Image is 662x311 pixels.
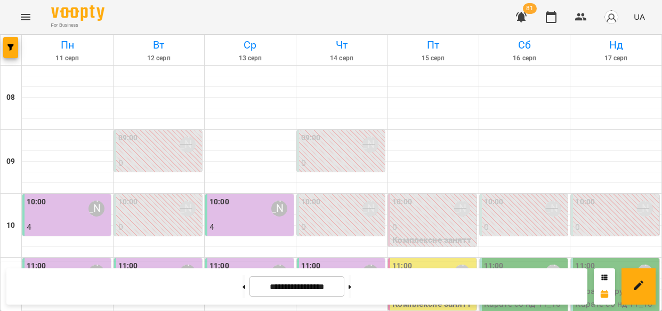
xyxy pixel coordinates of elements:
label: 11:00 [575,260,595,272]
h6: Вт [115,37,203,53]
div: Киричко Тарас [637,201,653,217]
button: UA [629,7,649,27]
h6: 09 [6,156,15,168]
label: 10:00 [27,196,46,208]
p: Комплексне заняття з РР [392,234,474,259]
p: 0 [118,221,200,234]
div: Шустер Катерина [454,201,470,217]
p: 0 [484,221,566,234]
img: Voopty Logo [51,5,104,21]
h6: Сб [481,37,569,53]
p: 0 [118,157,200,170]
p: 4 [27,221,109,234]
h6: 15 серп [389,53,477,63]
p: Карате ( груповий ) [575,234,657,246]
p: 0 [301,221,383,234]
label: 10:00 [301,196,321,208]
div: Киричко Тарас [545,201,561,217]
h6: Пн [23,37,111,53]
span: For Business [51,22,104,29]
span: 81 [523,3,537,14]
div: Шустер Катерина [180,201,196,217]
h6: Ср [206,37,294,53]
label: 10:00 [118,196,138,208]
label: 10:00 [575,196,595,208]
p: Ранній Розвиток ( груповий ) (РР вт чт 9_00) [118,170,200,208]
div: Шустер Катерина [180,137,196,153]
p: Ранній Розвиток ( груповий ) (ранній розвиток груп1) [209,234,292,272]
p: 4 [209,221,292,234]
div: Шустер Катерина [88,201,104,217]
h6: 17 серп [572,53,660,63]
span: UA [634,11,645,22]
label: 10:00 [484,196,504,208]
button: Menu [13,4,38,30]
div: Шустер Катерина [362,201,378,217]
label: 10:00 [392,196,412,208]
p: Карате ( груповий ) [484,234,566,246]
p: Ранній Розвиток ( груповий ) (ранній розвиток груп1) [27,234,109,272]
p: Ранній Розвиток ( груповий ) (РР вт чт 10_00) [118,234,200,272]
label: 10:00 [209,196,229,208]
h6: Нд [572,37,660,53]
div: Шустер Катерина [362,137,378,153]
img: avatar_s.png [604,10,619,25]
h6: 14 серп [298,53,386,63]
label: 11:00 [484,260,504,272]
label: 11:00 [392,260,412,272]
h6: 12 серп [115,53,203,63]
label: 11:00 [27,260,46,272]
p: 0 [301,157,383,170]
p: Ранній Розвиток ( груповий ) (РР вт чт 9_00) [301,170,383,208]
label: 11:00 [118,260,138,272]
h6: 08 [6,92,15,103]
div: Шустер Катерина [271,201,287,217]
label: 11:00 [209,260,229,272]
h6: 16 серп [481,53,569,63]
h6: Пт [389,37,477,53]
label: 11:00 [301,260,321,272]
p: 0 [392,221,474,234]
h6: Чт [298,37,386,53]
h6: 11 серп [23,53,111,63]
p: 0 [575,221,657,234]
h6: 13 серп [206,53,294,63]
label: 09:00 [118,132,138,144]
h6: 10 [6,220,15,232]
p: Ранній Розвиток ( груповий ) (РР вт чт 10_00) [301,234,383,272]
label: 09:00 [301,132,321,144]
